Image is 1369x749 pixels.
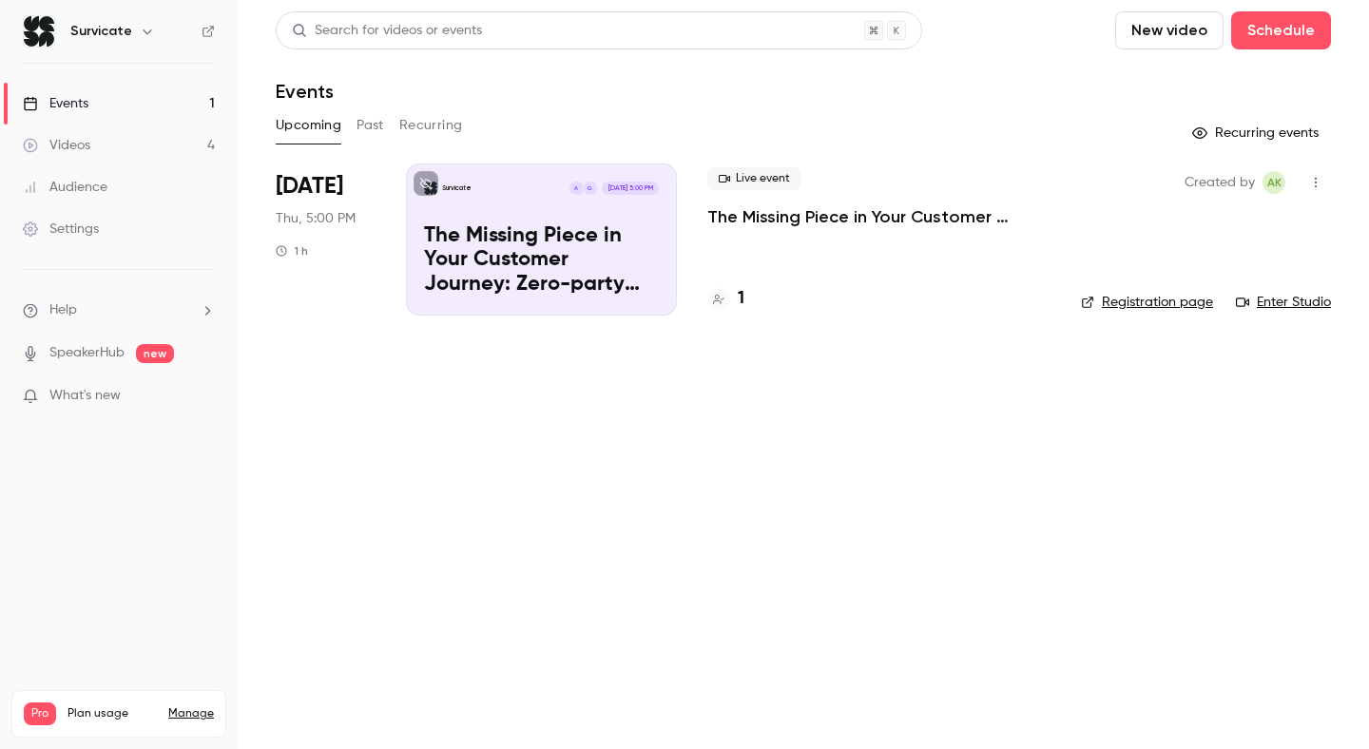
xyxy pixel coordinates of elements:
p: The Missing Piece in Your Customer Journey: Zero-party Survey Data [424,224,659,298]
button: Past [357,110,384,141]
a: Registration page [1081,293,1213,312]
h6: Survicate [70,22,132,41]
a: The Missing Piece in Your Customer Journey: Zero-party Survey DataSurvicateGA[DATE] 5:00 PMThe Mi... [406,163,677,316]
div: Search for videos or events [292,21,482,41]
span: Created by [1185,171,1255,194]
span: [DATE] [276,171,343,202]
span: Pro [24,702,56,725]
div: Videos [23,136,90,155]
span: Live event [707,167,801,190]
a: Manage [168,706,214,721]
span: Plan usage [67,706,157,721]
a: SpeakerHub [49,343,125,363]
span: Thu, 5:00 PM [276,209,356,228]
div: Oct 2 Thu, 5:00 PM (Europe/Warsaw) [276,163,376,316]
span: What's new [49,386,121,406]
span: new [136,344,174,363]
span: Aleksandra Korczyńska [1263,171,1285,194]
a: The Missing Piece in Your Customer Journey: Zero-party Survey Data [707,205,1051,228]
div: Events [23,94,88,113]
button: New video [1115,11,1224,49]
button: Schedule [1231,11,1331,49]
div: 1 h [276,243,308,259]
div: A [569,181,584,196]
button: Recurring events [1184,118,1331,148]
iframe: Noticeable Trigger [192,388,215,405]
button: Recurring [399,110,463,141]
div: Audience [23,178,107,197]
h1: Events [276,80,334,103]
span: Help [49,300,77,320]
div: G [583,181,598,196]
li: help-dropdown-opener [23,300,215,320]
a: Enter Studio [1236,293,1331,312]
span: [DATE] 5:00 PM [602,182,658,195]
img: Survicate [24,16,54,47]
button: Upcoming [276,110,341,141]
span: AK [1267,171,1282,194]
div: Settings [23,220,99,239]
h4: 1 [738,286,744,312]
p: Survicate [442,183,472,193]
a: 1 [707,286,744,312]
